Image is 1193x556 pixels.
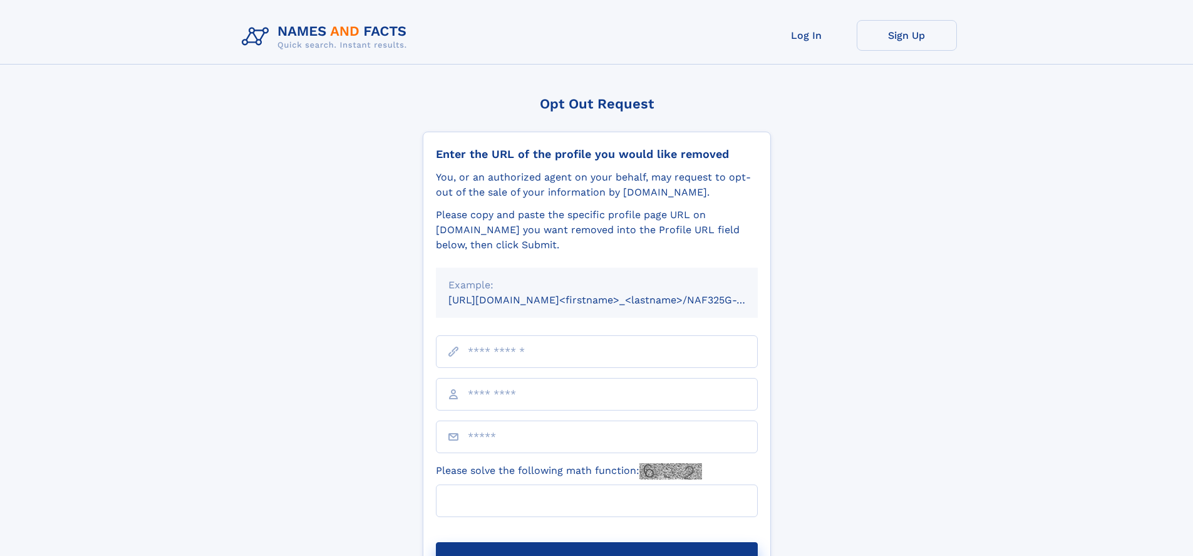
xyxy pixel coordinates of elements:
[436,170,758,200] div: You, or an authorized agent on your behalf, may request to opt-out of the sale of your informatio...
[436,207,758,253] div: Please copy and paste the specific profile page URL on [DOMAIN_NAME] you want removed into the Pr...
[857,20,957,51] a: Sign Up
[757,20,857,51] a: Log In
[436,147,758,161] div: Enter the URL of the profile you would like removed
[237,20,417,54] img: Logo Names and Facts
[423,96,771,112] div: Opt Out Request
[448,278,745,293] div: Example:
[436,463,702,480] label: Please solve the following math function:
[448,294,782,306] small: [URL][DOMAIN_NAME]<firstname>_<lastname>/NAF325G-xxxxxxxx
